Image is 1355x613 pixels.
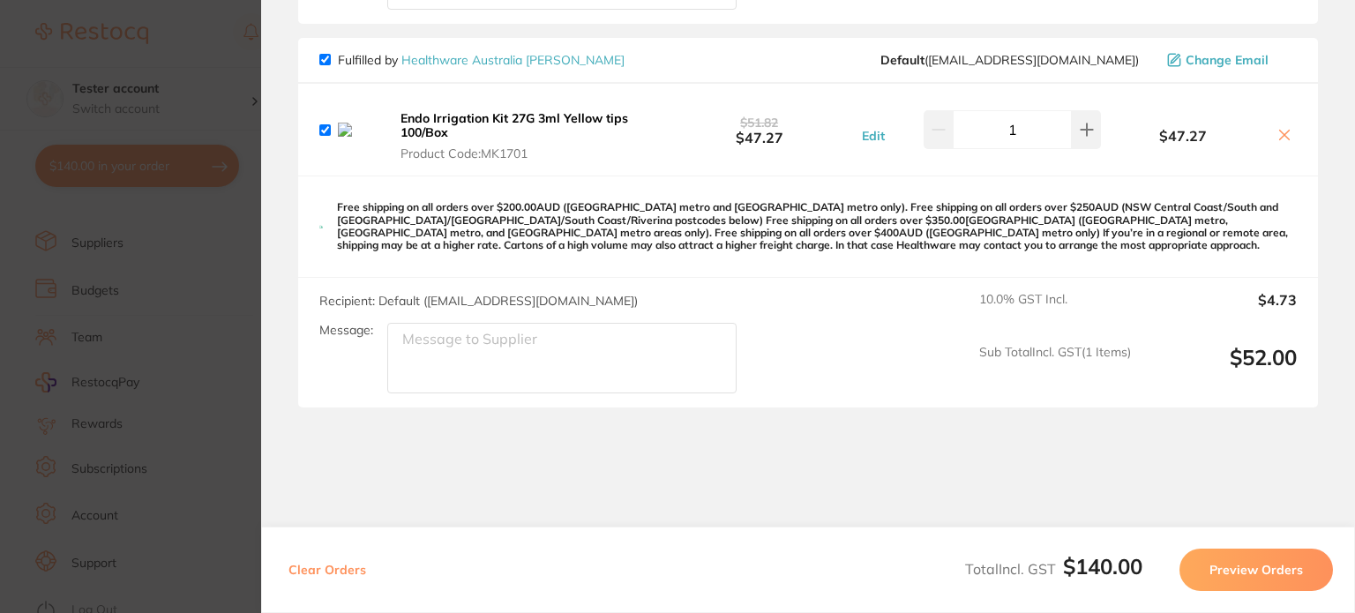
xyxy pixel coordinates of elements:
[338,53,625,67] p: Fulfilled by
[979,345,1131,393] span: Sub Total Incl. GST ( 1 Items)
[283,549,371,591] button: Clear Orders
[880,52,925,68] b: Default
[1162,52,1297,68] button: Change Email
[337,201,1297,252] p: Free shipping on all orders over $200.00AUD ([GEOGRAPHIC_DATA] metro and [GEOGRAPHIC_DATA] metro ...
[401,146,656,161] span: Product Code: MK1701
[1063,553,1142,579] b: $140.00
[395,110,662,161] button: Endo Irrigation Kit 27G 3ml Yellow tips 100/Box Product Code:MK1701
[740,115,778,131] span: $51.82
[1145,292,1297,331] output: $4.73
[965,560,1142,578] span: Total Incl. GST
[880,53,1139,67] span: info@healthwareaustralia.com.au
[1145,345,1297,393] output: $52.00
[1179,549,1333,591] button: Preview Orders
[1186,53,1269,67] span: Change Email
[1101,128,1265,144] b: $47.27
[338,123,381,137] img: cDRzcTF5dA
[319,293,638,309] span: Recipient: Default ( [EMAIL_ADDRESS][DOMAIN_NAME] )
[662,114,857,146] b: $47.27
[857,128,890,144] button: Edit
[319,323,373,338] label: Message:
[401,52,625,68] a: Healthware Australia [PERSON_NAME]
[979,292,1131,331] span: 10.0 % GST Incl.
[401,110,628,140] b: Endo Irrigation Kit 27G 3ml Yellow tips 100/Box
